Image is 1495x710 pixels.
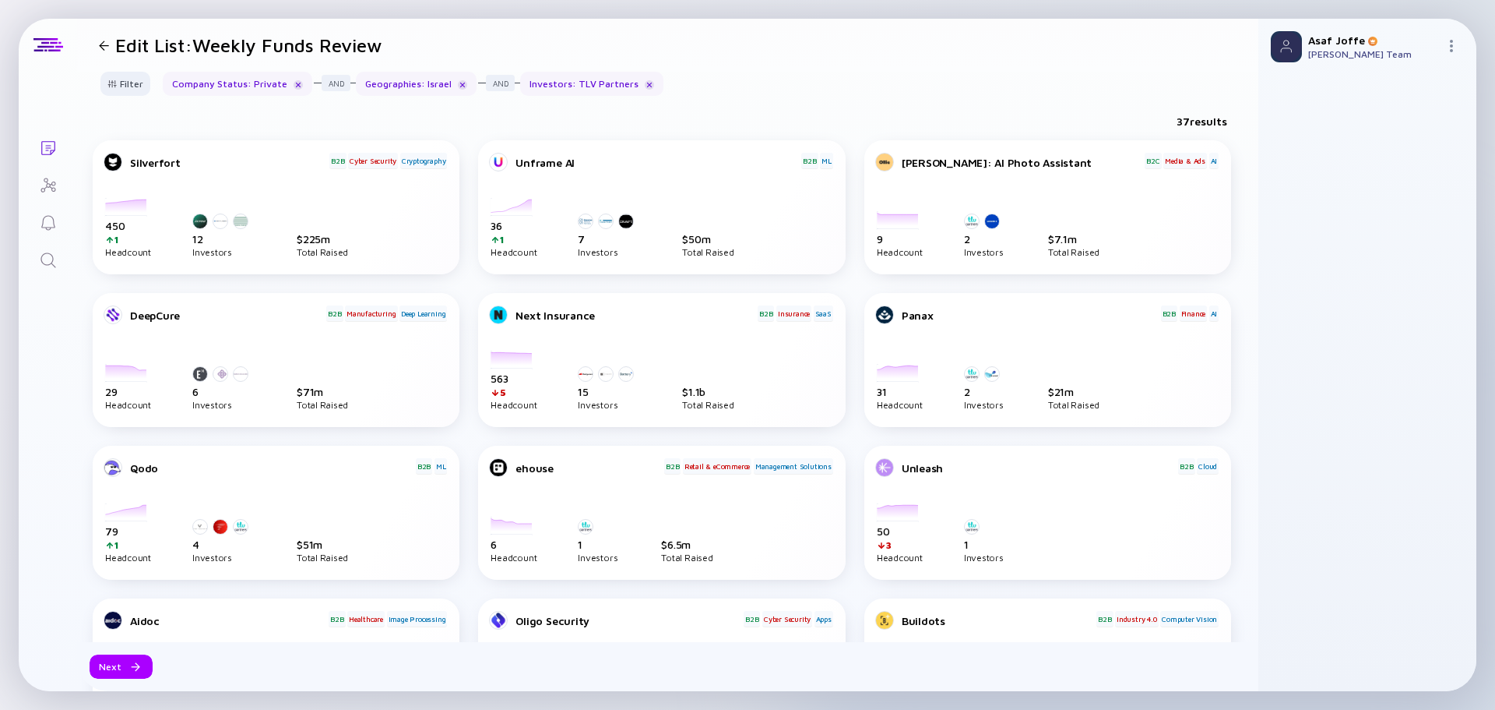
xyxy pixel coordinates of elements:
div: B2B [1178,458,1194,474]
div: Cloud [1197,458,1219,474]
div: Manufacturing [345,306,397,321]
div: Investors [964,249,1004,256]
div: AI [1209,306,1219,321]
div: B2B [1096,611,1113,627]
div: Asaf Joffe [1308,34,1439,47]
div: B2C [1145,153,1161,168]
div: $ 50m [682,232,733,245]
div: $ 6.5m [661,538,712,551]
div: B2B [801,153,818,168]
div: $ 7.1m [1048,232,1099,245]
div: Investors [964,554,1004,561]
div: DeepCure [130,309,325,322]
div: Filter [98,72,153,96]
div: Total Raised [1048,249,1099,256]
div: $ 51m [297,538,348,551]
div: Healthcare [347,611,385,627]
div: [PERSON_NAME]: AI Photo Assistant [902,156,1144,169]
a: Investor Map [19,165,77,203]
div: Company Status : Private [163,72,312,96]
div: Management Solutions [754,458,833,474]
div: Finance [1180,306,1208,321]
div: B2B [329,153,346,168]
div: AI [1209,153,1219,168]
div: Computer Vision [1160,611,1219,627]
div: Next Insurance [515,309,756,322]
div: B2B [329,611,345,627]
div: Total Raised [682,401,733,408]
button: Next [90,655,153,679]
div: 4 [192,538,253,551]
div: Investors [578,554,617,561]
div: Panax [902,309,1159,322]
div: SaaS [814,306,833,321]
div: 2 [964,385,1004,398]
div: 12 [192,232,253,245]
div: $ 1.1b [682,385,733,398]
div: 15 [578,385,638,398]
div: 6 [192,385,253,398]
div: $ 71m [297,385,348,398]
div: Investors [578,401,638,408]
div: Unleash [902,461,1177,475]
div: Total Raised [682,249,733,256]
div: 2 [964,232,1004,245]
div: Total Raised [1048,401,1099,408]
div: [PERSON_NAME] Team [1308,48,1439,60]
div: B2B [664,458,681,474]
div: Total Raised [297,249,348,256]
div: Image Processing [387,611,448,627]
div: Cyber Security [762,611,812,627]
div: ehouse [515,461,663,475]
div: Investors [578,249,638,256]
div: Total Raised [297,554,348,561]
div: Oligo Security [515,614,742,627]
div: 7 [578,232,638,245]
div: Deep Learning [399,306,447,321]
div: $ 225m [297,232,348,245]
div: ML [434,458,448,474]
div: Media & Ads [1163,153,1207,168]
div: $ 21m [1048,385,1099,398]
a: Reminders [19,203,77,240]
div: Cyber Security [348,153,398,168]
div: Investors [192,401,253,408]
div: Investors [192,554,253,561]
div: ML [820,153,833,168]
div: B2B [1161,306,1177,321]
div: Investors : TLV Partners [520,72,663,96]
div: B2B [416,458,432,474]
div: Aidoc [130,614,327,627]
div: Cryptography [400,153,448,168]
div: Insurance [776,306,811,321]
div: Investors [192,249,253,256]
div: Total Raised [661,554,712,561]
div: Retail & eCommerce [683,458,751,474]
img: Menu [1445,40,1458,52]
div: B2B [326,306,343,321]
h1: Edit List: Weekly Funds Review [115,34,382,56]
div: B2B [758,306,774,321]
div: Unframe AI [515,156,800,169]
div: 37 results [1177,115,1227,128]
div: Buildots [902,614,1095,627]
button: Filter [100,72,150,96]
div: Qodo [130,461,414,475]
div: 1 [578,538,617,551]
a: Search [19,240,77,277]
div: B2B [744,611,760,627]
a: Lists [19,128,77,165]
div: Geographies : Israel [356,72,477,96]
div: Apps [814,611,833,627]
div: Total Raised [297,401,348,408]
div: Silverfort [130,156,328,169]
img: Profile Picture [1271,31,1302,62]
div: 1 [964,538,1004,551]
div: Industry 4.0 [1115,611,1159,627]
div: Investors [964,401,1004,408]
